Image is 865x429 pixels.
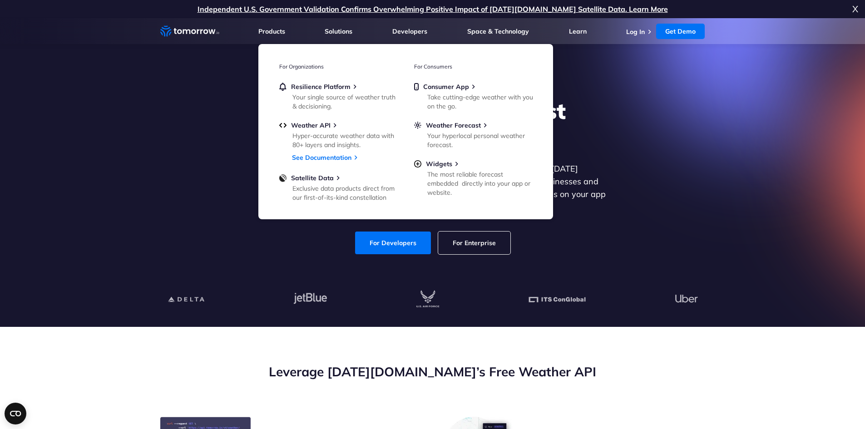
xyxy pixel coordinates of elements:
[279,63,397,70] h3: For Organizations
[325,27,352,35] a: Solutions
[414,121,421,129] img: sun.svg
[426,121,481,129] span: Weather Forecast
[414,83,419,91] img: mobile.svg
[198,5,668,14] a: Independent U.S. Government Validation Confirms Overwhelming Positive Impact of [DATE][DOMAIN_NAM...
[414,121,532,148] a: Weather ForecastYour hyperlocal personal weather forecast.
[423,83,469,91] span: Consumer App
[427,93,533,111] div: Take cutting-edge weather with you on the go.
[427,131,533,149] div: Your hyperlocal personal weather forecast.
[426,160,452,168] span: Widgets
[160,363,705,380] h2: Leverage [DATE][DOMAIN_NAME]’s Free Weather API
[355,232,431,254] a: For Developers
[279,121,287,129] img: api.svg
[279,83,397,109] a: Resilience PlatformYour single source of weather truth & decisioning.
[279,121,397,148] a: Weather APIHyper-accurate weather data with 80+ layers and insights.
[257,97,608,152] h1: Explore the World’s Best Weather API
[414,63,532,70] h3: For Consumers
[279,174,397,200] a: Satellite DataExclusive data products direct from our first-of-its-kind constellation
[626,28,645,36] a: Log In
[291,174,334,182] span: Satellite Data
[160,25,219,38] a: Home link
[279,174,287,182] img: satellite-data-menu.png
[279,83,287,91] img: bell.svg
[291,121,331,129] span: Weather API
[292,184,398,202] div: Exclusive data products direct from our first-of-its-kind constellation
[392,27,427,35] a: Developers
[438,232,510,254] a: For Enterprise
[467,27,529,35] a: Space & Technology
[292,153,351,162] a: See Documentation
[414,160,532,195] a: WidgetsThe most reliable forecast embedded directly into your app or website.
[292,93,398,111] div: Your single source of weather truth & decisioning.
[292,131,398,149] div: Hyper-accurate weather data with 80+ layers and insights.
[5,403,26,424] button: Open CMP widget
[427,170,533,197] div: The most reliable forecast embedded directly into your app or website.
[656,24,705,39] a: Get Demo
[257,163,608,213] p: Get reliable and precise weather data through our free API. Count on [DATE][DOMAIN_NAME] for quic...
[414,160,421,168] img: plus-circle.svg
[414,83,532,109] a: Consumer AppTake cutting-edge weather with you on the go.
[258,27,285,35] a: Products
[569,27,587,35] a: Learn
[291,83,351,91] span: Resilience Platform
